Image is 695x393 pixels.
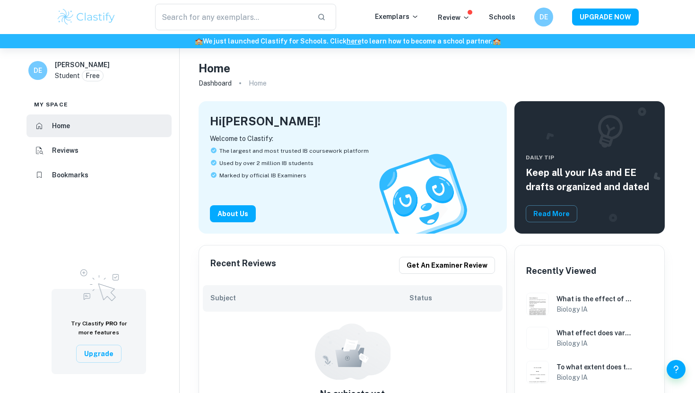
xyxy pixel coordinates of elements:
button: About Us [210,205,256,222]
h6: Recently Viewed [526,264,596,278]
button: UPGRADE NOW [572,9,639,26]
a: Dashboard [199,77,232,90]
h6: DE [539,12,549,22]
h6: Home [52,121,70,131]
img: Clastify logo [56,8,116,26]
button: DE [534,8,553,26]
h6: Biology IA [556,372,632,383]
img: Biology IA example thumbnail: What is the effect of increasing iron (I [526,293,549,315]
button: Get an examiner review [399,257,495,274]
a: Biology IA example thumbnail: What is the effect of increasing iron (IWhat is the effect of incre... [522,289,657,319]
h6: Bookmarks [52,170,88,180]
img: Biology IA example thumbnail: To what extent does the concentrations o [526,361,549,384]
h6: To what extent does the concentrations of Lactococcus lactis, 0.50g/50ml, 1.00g/50m/, 1.50 g/50ml... [556,362,632,372]
a: Bookmarks [26,164,172,186]
span: My space [34,100,68,109]
span: Daily Tip [526,153,653,162]
p: Exemplars [375,11,419,22]
a: Home [26,114,172,137]
input: Search for any exemplars... [155,4,310,30]
p: Review [438,12,470,23]
h4: Hi [PERSON_NAME] ! [210,113,321,130]
h6: Reviews [52,145,78,156]
h6: We just launched Clastify for Schools. Click to learn how to become a school partner. [2,36,693,46]
span: Used by over 2 million IB students [219,159,313,167]
p: Free [86,70,100,81]
button: Help and Feedback [667,360,686,379]
h4: Home [199,60,230,77]
h6: What effect does varying the concentration (0.1, 0.2, 0.3, 0.4, 0.5 mMol) of galactose as a compe... [556,328,632,338]
a: here [347,37,361,45]
a: Biology IA example thumbnail: To what extent does the concentrations oTo what extent does the con... [522,357,657,387]
p: Student [55,70,80,81]
span: 🏫 [493,37,501,45]
h6: Recent Reviews [210,257,276,274]
h6: Biology IA [556,304,632,314]
h6: [PERSON_NAME] [55,60,110,70]
span: Marked by official IB Examiners [219,171,306,180]
p: Welcome to Clastify: [210,133,495,144]
a: Reviews [26,139,172,162]
a: Biology IA example thumbnail: What effect does varying the concentratiWhat effect does varying th... [522,323,657,353]
h6: DE [33,65,43,76]
button: Upgrade [76,345,122,363]
span: 🏫 [195,37,203,45]
img: Upgrade to Pro [75,263,122,304]
h6: Biology IA [556,338,632,349]
span: PRO [105,320,118,327]
img: Biology IA example thumbnail: What effect does varying the concentrati [526,327,549,349]
h5: Keep all your IAs and EE drafts organized and dated [526,166,653,194]
h6: Status [409,293,495,303]
button: Read More [526,205,577,222]
h6: Subject [210,293,410,303]
span: The largest and most trusted IB coursework platform [219,147,369,155]
p: Home [249,78,267,88]
a: Schools [489,13,515,21]
h6: What is the effect of increasing iron (III) chloride concentration (0 mg/L, 2mg/L, 4mg/L, 6mg/L, ... [556,294,632,304]
h6: Try Clastify for more features [63,319,135,337]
